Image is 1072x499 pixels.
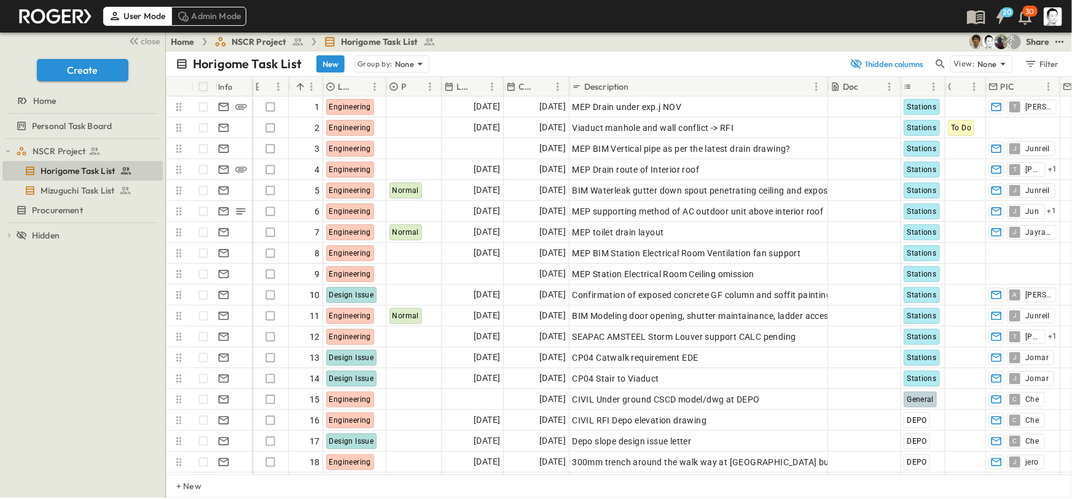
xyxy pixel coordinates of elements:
[926,79,941,94] button: Menu
[214,36,304,48] a: NSCR Project
[456,81,469,93] p: Last Email Date
[315,184,319,197] span: 5
[572,101,681,113] span: MEP Drain under exp.j NOV
[324,36,436,48] a: Horigome Task List
[310,289,320,301] span: 10
[1013,315,1017,316] span: J
[474,162,500,176] span: [DATE]
[103,7,171,25] div: User Mode
[41,184,114,197] span: Mizuguchi Task List
[367,79,382,94] button: Menu
[310,352,320,364] span: 13
[329,124,371,132] span: Engineering
[329,416,371,425] span: Engineering
[907,103,936,111] span: Stations
[1025,332,1040,342] span: [PERSON_NAME]
[1026,7,1035,17] p: 30
[310,331,320,343] span: 12
[539,120,566,135] span: [DATE]
[539,392,566,406] span: [DATE]
[315,205,319,218] span: 6
[1003,7,1012,17] h6: 20
[2,162,160,179] a: Horigome Task List
[843,81,859,93] p: Doc
[310,414,320,426] span: 16
[2,141,163,161] div: NSCR Projecttest
[32,204,83,216] span: Procurement
[338,81,351,93] p: Log
[539,204,566,218] span: [DATE]
[1025,186,1050,195] span: Junreil
[1025,206,1039,216] span: Jun
[907,165,936,174] span: Stations
[907,312,936,320] span: Stations
[315,143,319,155] span: 3
[907,186,936,195] span: Stations
[2,92,160,109] a: Home
[539,308,566,323] span: [DATE]
[572,414,706,426] span: CIVIL RFI Depo elevation drawing
[474,308,500,323] span: [DATE]
[329,207,371,216] span: Engineering
[261,80,275,93] button: Sort
[1047,205,1057,218] span: + 1
[171,36,195,48] a: Home
[474,183,500,197] span: [DATE]
[310,310,320,322] span: 11
[358,58,393,70] p: Group by:
[572,268,754,280] span: MEP Station Electrical Room Ceiling omission
[2,202,160,219] a: Procurement
[474,371,500,385] span: [DATE]
[474,120,500,135] span: [DATE]
[539,455,566,469] span: [DATE]
[572,331,796,343] span: SEAPAC AMSTEEL Storm Louver support CALC pending
[471,80,485,93] button: Sort
[474,204,500,218] span: [DATE]
[572,456,855,468] span: 300mm trench around the walk way at [GEOGRAPHIC_DATA] buildings
[474,350,500,364] span: [DATE]
[315,101,319,113] span: 1
[539,141,566,155] span: [DATE]
[141,35,160,47] span: close
[1001,81,1015,93] p: PIC
[953,80,967,93] button: Sort
[395,58,415,70] p: None
[310,456,320,468] span: 18
[572,393,759,406] span: CIVIL Under ground CSCD model/dwg at DEPO
[572,205,823,218] span: MEP supporting method of AC outdoor unit above interior roof
[907,124,936,132] span: Stations
[907,437,927,446] span: DEPO
[572,372,659,385] span: CP04 Stair to Viaduct
[310,393,320,406] span: 15
[1025,144,1050,154] span: Junreil
[474,288,500,302] span: [DATE]
[518,81,534,93] p: Created
[474,100,500,114] span: [DATE]
[1025,165,1040,175] span: [PERSON_NAME]
[474,329,500,344] span: [DATE]
[304,79,319,94] button: Menu
[1013,106,1017,107] span: T
[1044,7,1062,26] img: Profile Picture
[907,353,936,362] span: Stations
[1025,102,1051,112] span: [PERSON_NAME]
[1025,436,1039,446] span: Che
[123,32,163,49] button: close
[329,103,371,111] span: Engineering
[474,413,500,427] span: [DATE]
[1006,34,1021,49] div: 水口 浩一 (MIZUGUCHI Koichi) (mizuguti@bcd.taisei.co.jp)
[1013,336,1017,337] span: T
[539,350,566,364] span: [DATE]
[2,181,163,200] div: Mizuguchi Task Listtest
[193,55,302,73] p: Horigome Task List
[539,100,566,114] span: [DATE]
[474,225,500,239] span: [DATE]
[329,437,374,446] span: Design Issue
[315,226,319,238] span: 7
[316,55,345,73] button: New
[329,458,371,466] span: Engineering
[907,395,934,404] span: General
[216,77,252,96] div: Info
[485,79,499,94] button: Menu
